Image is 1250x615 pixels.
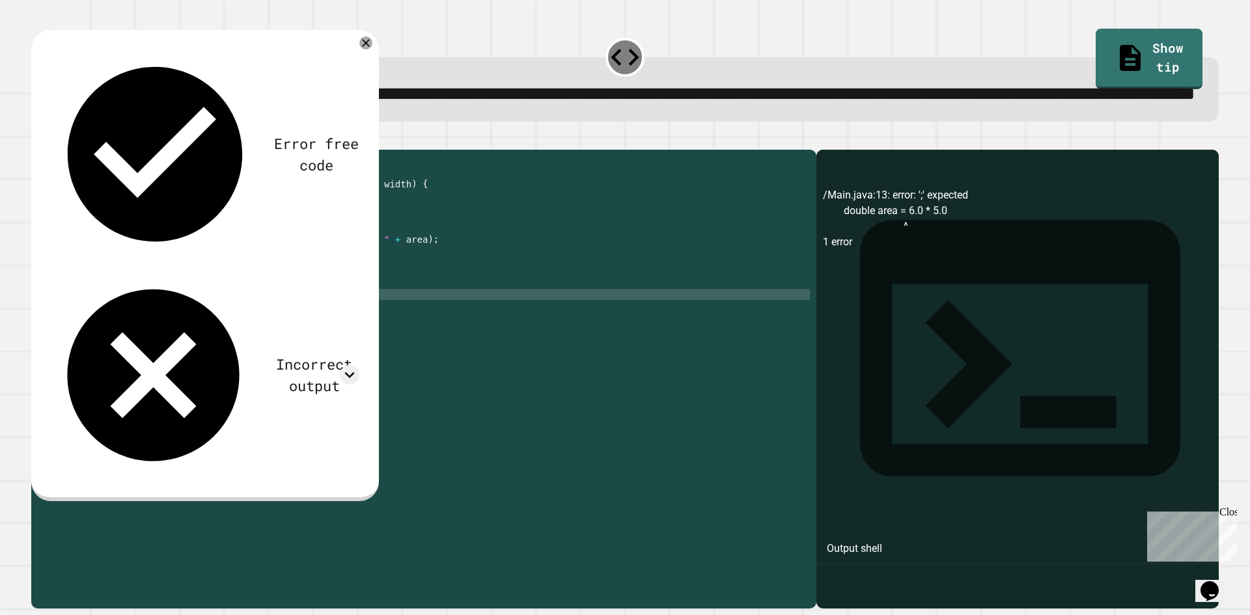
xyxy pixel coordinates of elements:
div: /Main.java:13: error: ';' expected double area = 6.0 * 5.0 ^ 1 error [823,187,1212,608]
a: Show tip [1096,29,1202,89]
iframe: chat widget [1195,563,1237,602]
div: Incorrect output [270,353,360,396]
div: Chat with us now!Close [5,5,90,83]
iframe: chat widget [1142,506,1237,562]
div: Error free code [273,133,359,176]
